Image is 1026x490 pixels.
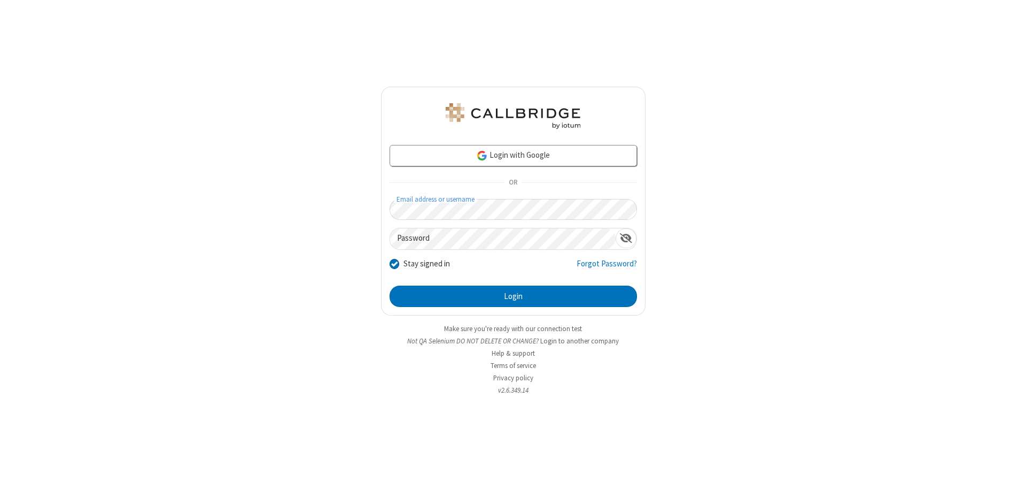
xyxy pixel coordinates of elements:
span: OR [504,175,522,190]
a: Make sure you're ready with our connection test [444,324,582,333]
li: Not QA Selenium DO NOT DELETE OR CHANGE? [381,336,646,346]
input: Password [390,228,616,249]
div: Show password [616,228,636,248]
button: Login to another company [540,336,619,346]
a: Login with Google [390,145,637,166]
button: Login [390,286,637,307]
a: Help & support [492,349,535,358]
a: Terms of service [491,361,536,370]
a: Forgot Password? [577,258,637,278]
li: v2.6.349.14 [381,385,646,395]
img: QA Selenium DO NOT DELETE OR CHANGE [444,103,582,129]
input: Email address or username [390,199,637,220]
label: Stay signed in [403,258,450,270]
a: Privacy policy [493,373,533,382]
img: google-icon.png [476,150,488,162]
